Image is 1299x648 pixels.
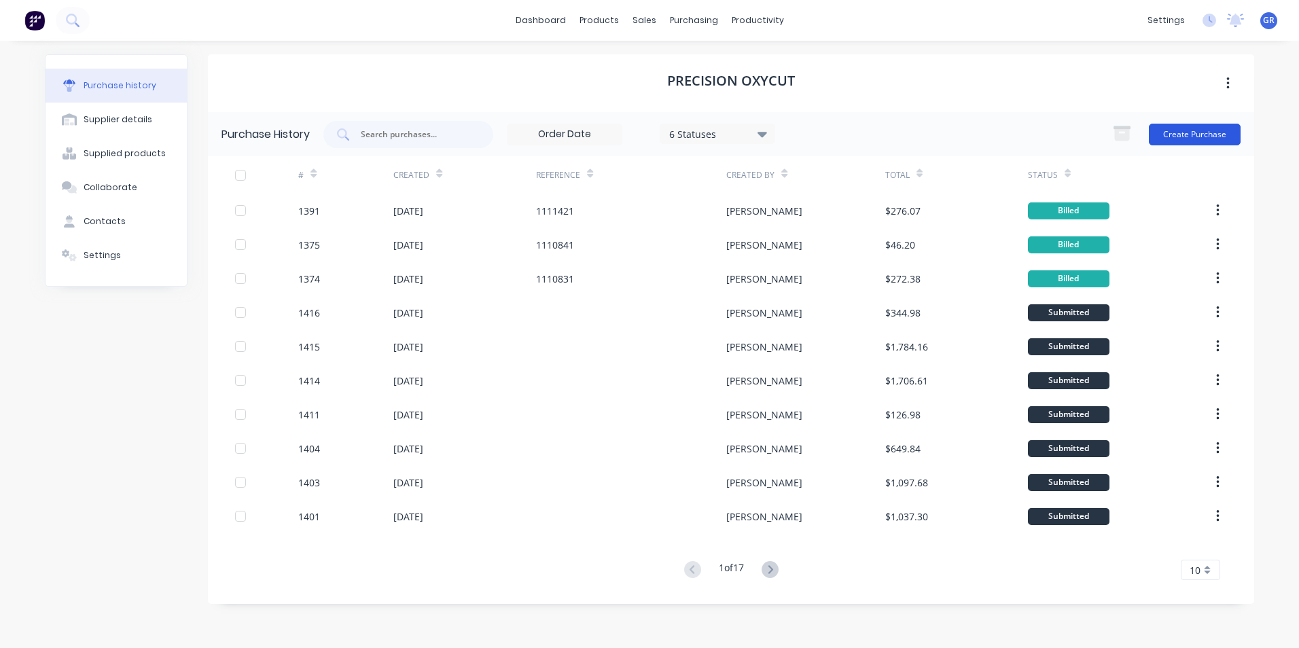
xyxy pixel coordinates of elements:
[393,509,423,524] div: [DATE]
[573,10,626,31] div: products
[536,204,574,218] div: 1111421
[298,306,320,320] div: 1416
[298,442,320,456] div: 1404
[885,306,921,320] div: $344.98
[536,272,574,286] div: 1110831
[726,272,802,286] div: [PERSON_NAME]
[885,408,921,422] div: $126.98
[393,238,423,252] div: [DATE]
[1028,270,1109,287] div: Billed
[1028,236,1109,253] div: Billed
[1028,372,1109,389] div: Submitted
[393,169,429,181] div: Created
[393,408,423,422] div: [DATE]
[1028,304,1109,321] div: Submitted
[509,10,573,31] a: dashboard
[1141,10,1192,31] div: settings
[1149,124,1241,145] button: Create Purchase
[885,475,928,490] div: $1,097.68
[726,408,802,422] div: [PERSON_NAME]
[393,306,423,320] div: [DATE]
[1028,406,1109,423] div: Submitted
[393,340,423,354] div: [DATE]
[84,147,166,160] div: Supplied products
[1028,440,1109,457] div: Submitted
[1190,563,1200,577] span: 10
[667,73,795,89] h1: Precision Oxycut
[298,272,320,286] div: 1374
[221,126,310,143] div: Purchase History
[84,79,156,92] div: Purchase history
[46,204,187,238] button: Contacts
[359,128,472,141] input: Search purchases...
[726,340,802,354] div: [PERSON_NAME]
[885,374,928,388] div: $1,706.61
[393,442,423,456] div: [DATE]
[626,10,663,31] div: sales
[885,272,921,286] div: $272.38
[885,169,910,181] div: Total
[885,509,928,524] div: $1,037.30
[1263,14,1275,26] span: GR
[298,509,320,524] div: 1401
[1028,202,1109,219] div: Billed
[298,374,320,388] div: 1414
[298,238,320,252] div: 1375
[726,374,802,388] div: [PERSON_NAME]
[885,204,921,218] div: $276.07
[726,238,802,252] div: [PERSON_NAME]
[24,10,45,31] img: Factory
[84,215,126,228] div: Contacts
[885,238,915,252] div: $46.20
[885,442,921,456] div: $649.84
[536,238,574,252] div: 1110841
[46,238,187,272] button: Settings
[84,113,152,126] div: Supplier details
[84,181,137,194] div: Collaborate
[298,169,304,181] div: #
[726,509,802,524] div: [PERSON_NAME]
[46,170,187,204] button: Collaborate
[726,442,802,456] div: [PERSON_NAME]
[393,272,423,286] div: [DATE]
[84,249,121,262] div: Settings
[885,340,928,354] div: $1,784.16
[1028,508,1109,525] div: Submitted
[298,204,320,218] div: 1391
[726,204,802,218] div: [PERSON_NAME]
[726,169,775,181] div: Created By
[46,103,187,137] button: Supplier details
[298,475,320,490] div: 1403
[508,124,622,145] input: Order Date
[298,408,320,422] div: 1411
[536,169,580,181] div: Reference
[1028,338,1109,355] div: Submitted
[393,374,423,388] div: [DATE]
[663,10,725,31] div: purchasing
[726,306,802,320] div: [PERSON_NAME]
[1028,474,1109,491] div: Submitted
[726,475,802,490] div: [PERSON_NAME]
[46,137,187,170] button: Supplied products
[1028,169,1058,181] div: Status
[46,69,187,103] button: Purchase history
[725,10,791,31] div: productivity
[719,560,744,580] div: 1 of 17
[393,475,423,490] div: [DATE]
[669,126,766,141] div: 6 Statuses
[298,340,320,354] div: 1415
[393,204,423,218] div: [DATE]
